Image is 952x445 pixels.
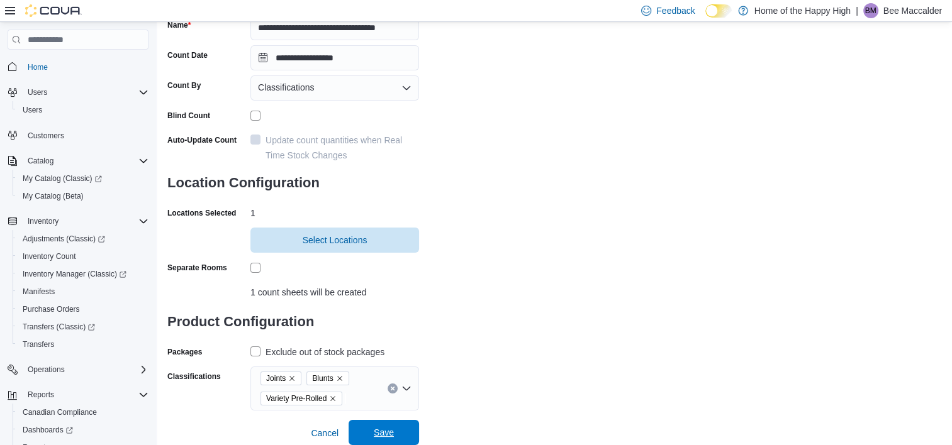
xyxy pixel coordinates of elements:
[401,83,412,93] button: Open list of options
[18,171,148,186] span: My Catalog (Classic)
[18,231,148,246] span: Adjustments (Classic)
[13,265,154,283] a: Inventory Manager (Classic)
[28,390,54,400] span: Reports
[23,287,55,297] span: Manifests
[266,392,327,405] span: Variety Pre-Rolled
[705,4,732,18] input: Dark Mode
[18,319,100,334] a: Transfers (Classic)
[18,302,148,317] span: Purchase Orders
[303,234,367,246] span: Select Locations
[167,163,419,203] h3: Location Configuration
[23,153,59,168] button: Catalog
[23,85,52,100] button: Users
[23,251,76,261] span: Inventory Count
[266,133,419,163] div: Update count quantities when Real Time Stock Changes
[23,387,148,402] span: Reports
[28,62,48,72] span: Home
[260,371,301,385] span: Joints
[28,365,65,375] span: Operations
[250,228,419,253] button: Select Locations
[13,404,154,421] button: Canadian Compliance
[28,131,64,141] span: Customers
[18,249,148,264] span: Inventory Count
[13,230,154,248] a: Adjustments (Classic)
[13,187,154,205] button: My Catalog (Beta)
[18,231,110,246] a: Adjustments (Classic)
[13,318,154,336] a: Transfers (Classic)
[23,407,97,417] span: Canadian Compliance
[250,282,419,297] div: 1 count sheets will be created
[266,372,286,385] span: Joints
[3,126,154,145] button: Customers
[167,135,237,145] label: Auto-Update Count
[23,173,102,184] span: My Catalog (Classic)
[167,263,227,273] div: Separate Rooms
[3,212,154,230] button: Inventory
[167,347,202,357] label: Packages
[23,304,80,314] span: Purchase Orders
[18,284,60,299] a: Manifests
[28,156,53,166] span: Catalog
[311,427,339,439] span: Cancel
[23,362,148,377] span: Operations
[13,248,154,265] button: Inventory Count
[312,372,333,385] span: Blunts
[18,422,148,437] span: Dashboards
[167,80,201,91] label: Count By
[288,375,296,382] button: Remove Joints from selection in this group
[25,4,82,17] img: Cova
[3,57,154,75] button: Home
[266,344,384,360] div: Exclude out of stock packages
[23,128,148,143] span: Customers
[856,3,858,18] p: |
[250,45,419,70] input: Press the down key to open a popover containing a calendar.
[260,392,342,405] span: Variety Pre-Rolled
[3,361,154,378] button: Operations
[374,426,394,439] span: Save
[258,80,314,95] span: Classifications
[23,339,54,349] span: Transfers
[18,171,107,186] a: My Catalog (Classic)
[23,128,69,143] a: Customers
[23,214,64,229] button: Inventory
[18,405,148,420] span: Canadian Compliance
[167,302,419,342] h3: Product Configuration
[18,284,148,299] span: Manifests
[13,283,154,300] button: Manifests
[167,111,210,121] div: Blind Count
[883,3,942,18] p: Bee Maccalder
[18,422,78,437] a: Dashboards
[13,101,154,119] button: Users
[23,153,148,168] span: Catalog
[23,85,148,100] span: Users
[18,266,148,282] span: Inventory Manager (Classic)
[3,152,154,170] button: Catalog
[388,383,398,393] button: Clear input
[23,387,59,402] button: Reports
[13,336,154,353] button: Transfers
[18,302,85,317] a: Purchase Orders
[13,170,154,187] a: My Catalog (Classic)
[865,3,876,18] span: BM
[349,420,419,445] button: Save
[23,105,42,115] span: Users
[23,269,126,279] span: Inventory Manager (Classic)
[18,405,102,420] a: Canadian Compliance
[250,203,419,218] div: 1
[23,60,53,75] a: Home
[13,300,154,318] button: Purchase Orders
[23,362,70,377] button: Operations
[18,102,148,118] span: Users
[18,189,148,204] span: My Catalog (Beta)
[13,421,154,439] a: Dashboards
[18,249,81,264] a: Inventory Count
[18,337,59,352] a: Transfers
[23,425,73,435] span: Dashboards
[3,84,154,101] button: Users
[28,87,47,97] span: Users
[18,266,132,282] a: Inventory Manager (Classic)
[336,375,344,382] button: Remove Blunts from selection in this group
[754,3,851,18] p: Home of the Happy High
[23,234,105,244] span: Adjustments (Classic)
[28,216,59,226] span: Inventory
